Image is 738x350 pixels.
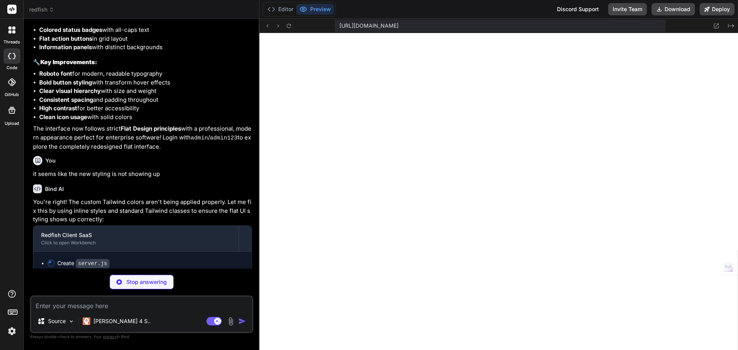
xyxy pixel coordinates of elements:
[264,4,296,15] button: Editor
[39,43,252,52] li: with distinct backgrounds
[121,125,181,132] strong: Flat Design principles
[48,317,66,325] p: Source
[39,35,92,42] strong: Flat action buttons
[3,39,20,45] label: threads
[608,3,647,15] button: Invite Team
[45,157,56,164] h6: You
[33,170,252,179] p: it seems like the new styling is not showing up
[652,3,695,15] button: Download
[93,317,151,325] p: [PERSON_NAME] 4 S..
[226,317,235,326] img: attachment
[76,259,110,268] code: server.js
[39,26,252,35] li: with all-caps text
[57,259,110,267] div: Create
[39,78,252,87] li: with transform hover effects
[39,18,91,25] strong: Card-based layout
[700,3,735,15] button: Deploy
[39,113,252,122] li: with solid colors
[552,3,603,15] div: Discord Support
[39,70,252,78] li: for modern, readable typography
[83,317,90,325] img: Claude 4 Sonnet
[259,33,738,350] iframe: Preview
[33,124,252,151] p: The interface now follows strict with a professional, modern appearance perfect for enterprise so...
[41,231,231,239] div: Redfish Client SaaS
[5,120,19,127] label: Upload
[33,198,252,224] p: You're right! The custom Tailwind colors aren't being applied properly. Let me fix this by using ...
[29,6,54,13] span: redfish
[39,104,252,113] li: for better accessibility
[39,35,252,43] li: in grid layout
[40,58,97,66] strong: Key Improvements:
[39,79,92,86] strong: Bold button styling
[45,185,64,193] h6: Bind AI
[39,96,252,105] li: and padding throughout
[39,87,252,96] li: with size and weight
[238,317,246,325] img: icon
[103,334,117,339] span: privacy
[39,113,87,121] strong: Clean icon usage
[68,318,75,325] img: Pick Models
[39,70,72,77] strong: Roboto font
[39,87,101,95] strong: Clear visual hierarchy
[7,65,17,71] label: code
[39,43,92,51] strong: Information panels
[39,105,77,112] strong: High contrast
[296,4,334,15] button: Preview
[5,91,19,98] label: GitHub
[39,26,102,33] strong: Colored status badges
[30,333,253,340] p: Always double-check its answers. Your in Bind
[5,325,18,338] img: settings
[210,135,238,141] code: admin123
[126,278,167,286] p: Stop answering
[41,240,231,246] div: Click to open Workbench
[191,135,208,141] code: admin
[39,96,93,103] strong: Consistent spacing
[33,58,252,67] h3: 🔧
[33,226,239,251] button: Redfish Client SaaSClick to open Workbench
[339,22,399,30] span: [URL][DOMAIN_NAME]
